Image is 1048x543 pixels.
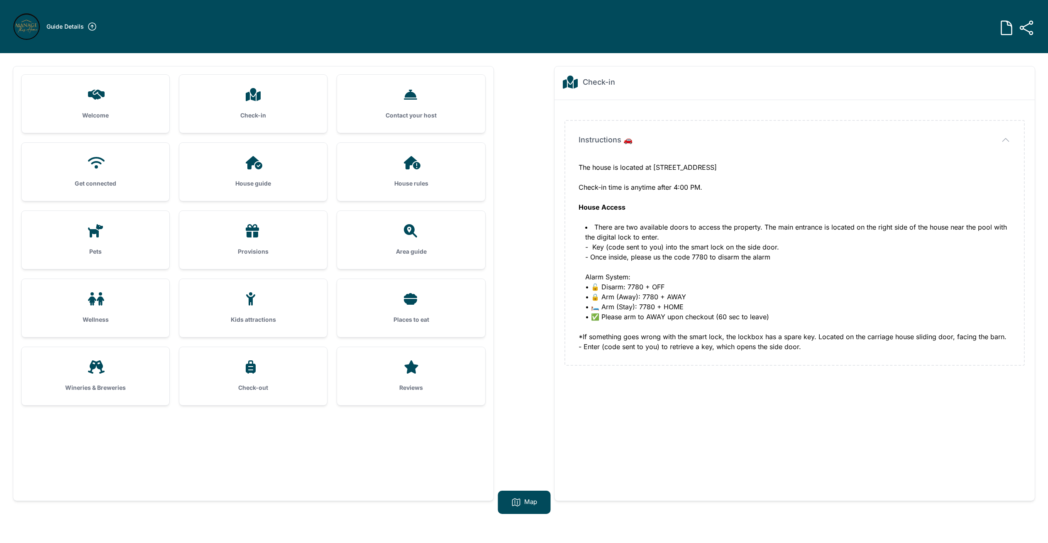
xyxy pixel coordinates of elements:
[193,179,314,188] h3: House guide
[350,247,471,256] h3: Area guide
[579,162,1011,172] div: The house is located at [STREET_ADDRESS]
[585,222,1011,322] li: There are two available doors to access the property. The main entrance is located on the right s...
[579,203,625,211] strong: House Access
[179,75,327,133] a: Check-in
[350,316,471,324] h3: Places to eat
[22,143,169,201] a: Get connected
[35,316,156,324] h3: Wellness
[35,111,156,120] h3: Welcome
[179,211,327,269] a: Provisions
[22,211,169,269] a: Pets
[583,76,615,88] h2: Check-in
[579,172,1011,222] div: Check-in time is anytime after 4:00 PM.
[22,347,169,405] a: Wineries & Breweries
[35,179,156,188] h3: Get connected
[579,134,1011,146] button: Instructions 🚗
[350,384,471,392] h3: Reviews
[193,111,314,120] h3: Check-in
[337,211,485,269] a: Area guide
[13,13,40,40] img: 9xrb8zdmh9lp8oa3vk2ozchhk71a
[193,316,314,324] h3: Kids attractions
[22,279,169,337] a: Wellness
[179,279,327,337] a: Kids attractions
[179,347,327,405] a: Check-out
[337,75,485,133] a: Contact your host
[337,347,485,405] a: Reviews
[350,179,471,188] h3: House rules
[524,497,537,507] p: Map
[179,143,327,201] a: House guide
[193,247,314,256] h3: Provisions
[337,143,485,201] a: House rules
[22,75,169,133] a: Welcome
[46,22,84,31] h3: Guide Details
[579,322,1011,352] div: *If something goes wrong with the smart lock, the lockbox has a spare key. Located on the carriag...
[193,384,314,392] h3: Check-out
[579,134,633,146] span: Instructions 🚗
[35,384,156,392] h3: Wineries & Breweries
[337,279,485,337] a: Places to eat
[46,22,97,32] a: Guide Details
[350,111,471,120] h3: Contact your host
[35,247,156,256] h3: Pets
